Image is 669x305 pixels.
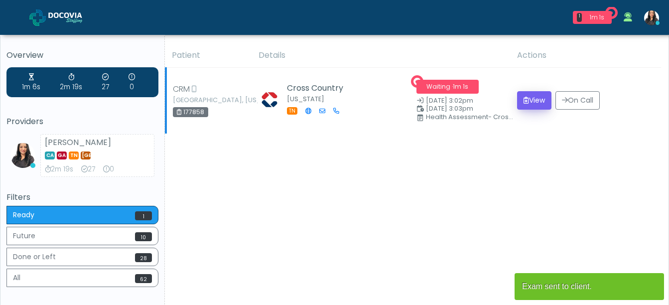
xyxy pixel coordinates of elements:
[426,96,473,105] span: [DATE] 3:02pm
[555,91,600,110] button: On Call
[129,72,135,92] div: 0
[8,4,38,34] button: Open LiveChat chat widget
[57,152,67,159] span: GA
[426,104,473,113] span: [DATE] 3:03pm
[45,137,111,148] strong: [PERSON_NAME]
[6,227,158,245] button: Future10
[257,87,282,112] img: Lisa Sellers
[81,152,91,159] span: [GEOGRAPHIC_DATA]
[69,152,79,159] span: TN
[22,72,40,92] div: 1m 6s
[135,211,152,220] span: 1
[253,43,511,68] th: Details
[173,97,228,103] small: [GEOGRAPHIC_DATA], [US_STATE]
[48,12,98,22] img: Docovia
[6,206,158,224] button: Ready1
[416,80,479,94] span: Waiting ·
[166,43,253,68] th: Patient
[287,107,297,115] span: TN
[6,248,158,266] button: Done or Left28
[511,43,661,68] th: Actions
[135,232,152,241] span: 10
[173,107,208,117] div: 177858
[29,9,46,26] img: Docovia
[6,193,158,202] h5: Filters
[10,143,35,168] img: Viral Patel
[102,72,109,92] div: 27
[6,269,158,287] button: All62
[6,51,158,60] h5: Overview
[515,273,664,300] article: Exam sent to client.
[45,152,55,159] span: CA
[45,164,73,174] div: 2m 19s
[29,1,98,33] a: Docovia
[416,98,506,104] small: Date Created
[586,13,608,22] div: 1m 1s
[577,13,582,22] div: 1
[60,72,82,92] div: 2m 19s
[416,106,506,112] small: Scheduled Time
[426,114,515,120] div: Health Assessment- Cross Country
[135,274,152,283] span: 62
[567,7,618,28] a: 1 1m 1s
[173,83,190,95] span: CRM
[6,206,158,290] div: Basic example
[135,253,152,262] span: 28
[453,82,468,91] span: 1m 1s
[103,164,114,174] div: 0
[287,84,347,93] h5: Cross Country
[287,95,324,103] small: [US_STATE]
[644,10,659,25] img: Viral Patel
[81,164,95,174] div: 27
[6,117,158,126] h5: Providers
[517,91,551,110] button: View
